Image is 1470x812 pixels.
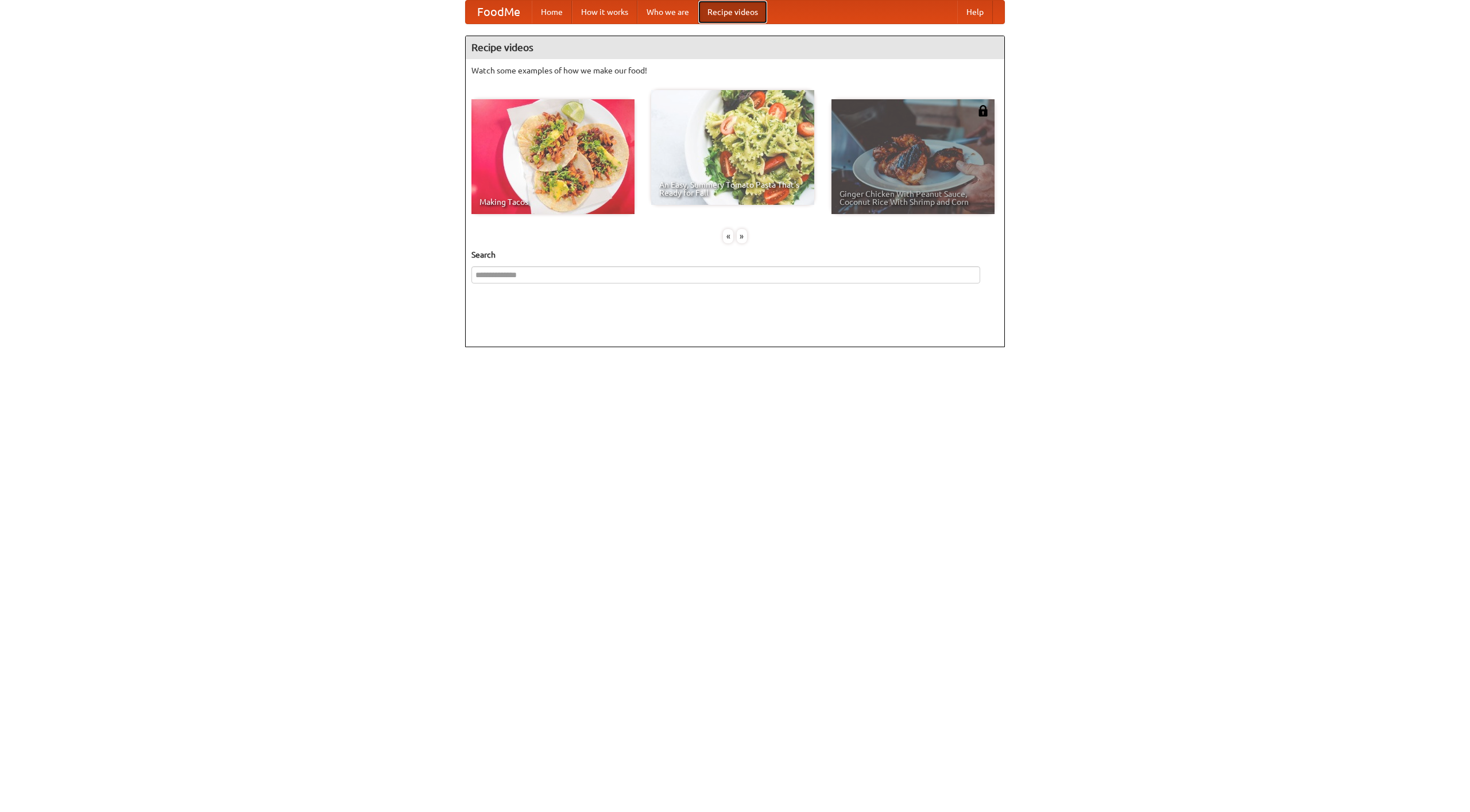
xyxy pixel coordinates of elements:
a: Who we are [637,1,698,24]
div: « [723,229,733,243]
p: Watch some examples of how we make our food! [471,65,999,76]
a: Making Tacos [471,99,635,214]
a: An Easy, Summery Tomato Pasta That's Ready for Fall [651,90,814,205]
div: » [737,229,747,243]
h5: Search [471,249,999,261]
a: Help [957,1,993,24]
span: An Easy, Summery Tomato Pasta That's Ready for Fall [659,181,806,197]
img: 483408.png [977,105,989,116]
a: Home [532,1,572,24]
a: How it works [572,1,637,24]
a: Recipe videos [698,1,767,24]
h4: Recipe videos [466,36,1004,59]
a: FoodMe [466,1,532,24]
span: Making Tacos [479,198,626,206]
